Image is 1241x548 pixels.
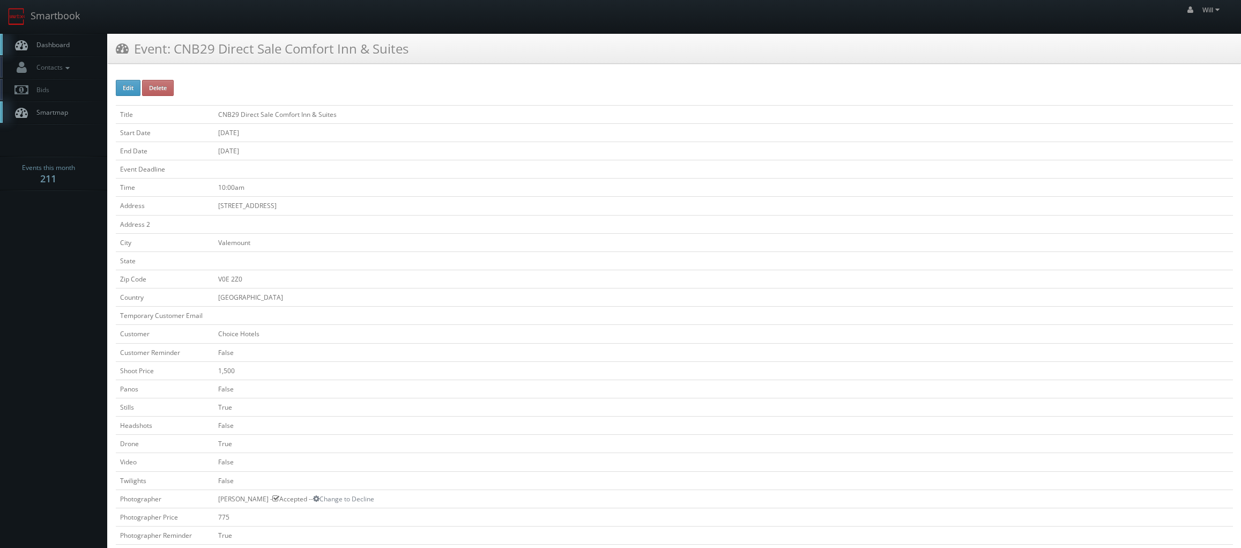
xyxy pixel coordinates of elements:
td: Start Date [116,123,214,142]
td: Temporary Customer Email [116,307,214,325]
td: 775 [214,508,1233,526]
td: Customer Reminder [116,343,214,361]
td: 10:00am [214,179,1233,197]
td: Panos [116,380,214,398]
td: Valemount [214,233,1233,251]
td: True [214,398,1233,416]
span: Dashboard [31,40,70,49]
td: True [214,526,1233,544]
td: CNB29 Direct Sale Comfort Inn & Suites [214,105,1233,123]
td: Customer [116,325,214,343]
span: Will [1202,5,1223,14]
td: Time [116,179,214,197]
td: [DATE] [214,142,1233,160]
a: Change to Decline [313,494,374,503]
td: False [214,417,1233,435]
td: Drone [116,435,214,453]
td: V0E 2Z0 [214,270,1233,288]
td: Video [116,453,214,471]
span: Smartmap [31,108,68,117]
td: [GEOGRAPHIC_DATA] [214,288,1233,307]
td: Country [116,288,214,307]
strong: 211 [40,172,56,185]
img: smartbook-logo.png [8,8,25,25]
td: Choice Hotels [214,325,1233,343]
td: Photographer Reminder [116,526,214,544]
td: True [214,435,1233,453]
td: False [214,453,1233,471]
td: End Date [116,142,214,160]
td: Zip Code [116,270,214,288]
td: State [116,251,214,270]
td: [DATE] [214,123,1233,142]
td: Event Deadline [116,160,214,179]
td: Stills [116,398,214,416]
td: Address [116,197,214,215]
td: Shoot Price [116,361,214,380]
span: Events this month [22,162,75,173]
td: Title [116,105,214,123]
td: False [214,380,1233,398]
td: False [214,343,1233,361]
span: Contacts [31,63,72,72]
td: [PERSON_NAME] - Accepted -- [214,490,1233,508]
td: Twilights [116,471,214,490]
td: City [116,233,214,251]
span: Bids [31,85,49,94]
td: Photographer Price [116,508,214,526]
h3: Event: CNB29 Direct Sale Comfort Inn & Suites [116,39,408,58]
button: Edit [116,80,140,96]
td: Photographer [116,490,214,508]
td: 1,500 [214,361,1233,380]
td: False [214,471,1233,490]
td: Headshots [116,417,214,435]
td: [STREET_ADDRESS] [214,197,1233,215]
td: Address 2 [116,215,214,233]
button: Delete [142,80,174,96]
